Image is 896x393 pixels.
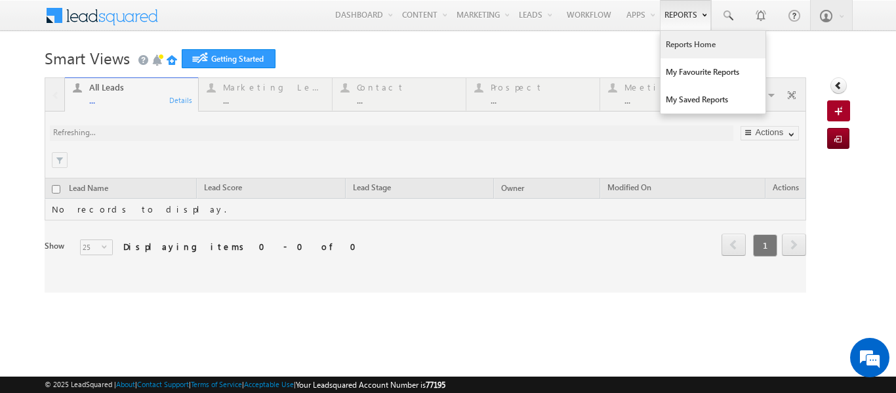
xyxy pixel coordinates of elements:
[296,380,445,390] span: Your Leadsquared Account Number is
[116,380,135,388] a: About
[244,380,294,388] a: Acceptable Use
[45,379,445,391] span: © 2025 LeadSquared | | | | |
[661,31,765,58] a: Reports Home
[191,380,242,388] a: Terms of Service
[426,380,445,390] span: 77195
[661,58,765,86] a: My Favourite Reports
[182,49,275,68] a: Getting Started
[45,47,130,68] span: Smart Views
[137,380,189,388] a: Contact Support
[661,86,765,114] a: My Saved Reports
